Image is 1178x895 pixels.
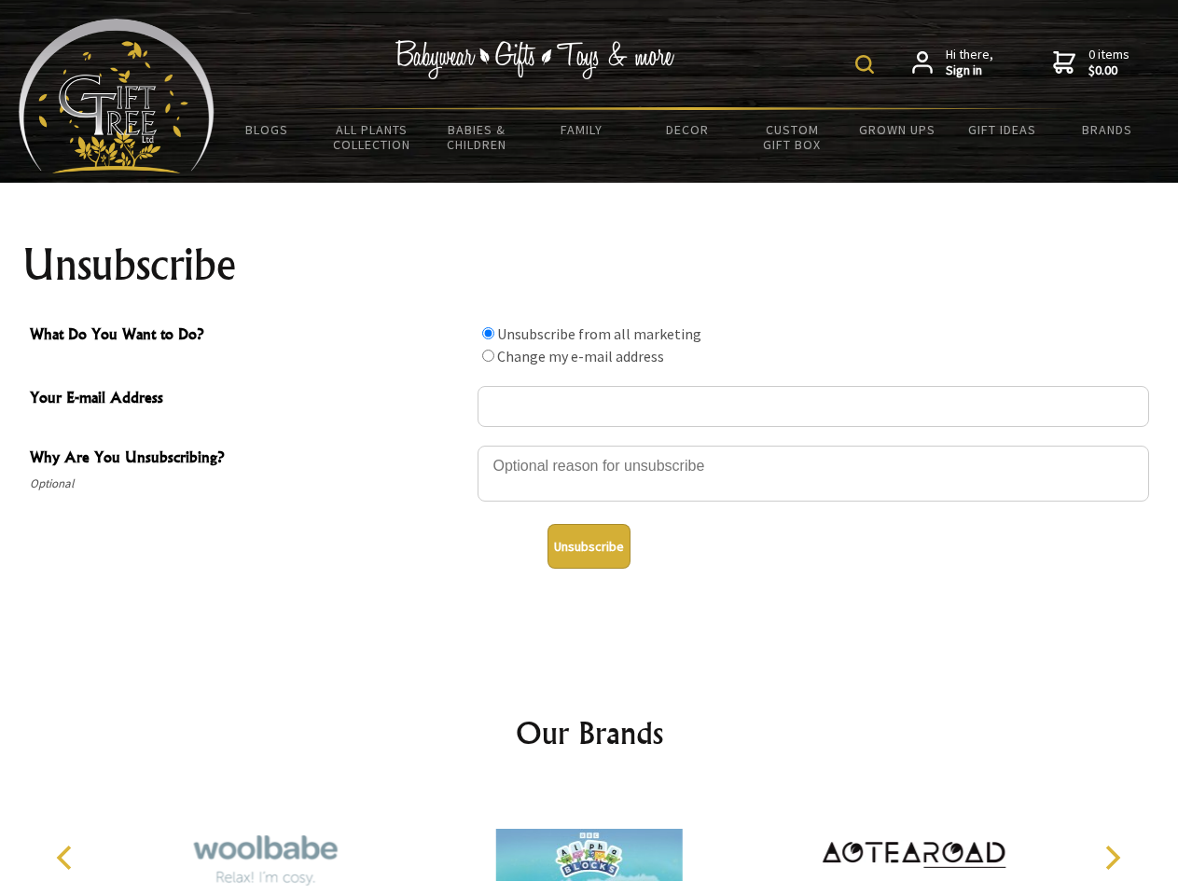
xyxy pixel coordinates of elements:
[30,446,468,473] span: Why Are You Unsubscribing?
[22,242,1157,287] h1: Unsubscribe
[215,110,320,149] a: BLOGS
[912,47,993,79] a: Hi there,Sign in
[47,837,88,878] button: Previous
[1091,837,1132,878] button: Next
[1088,62,1129,79] strong: $0.00
[478,446,1149,502] textarea: Why Are You Unsubscribing?
[949,110,1055,149] a: Gift Ideas
[30,323,468,350] span: What Do You Want to Do?
[478,386,1149,427] input: Your E-mail Address
[482,327,494,339] input: What Do You Want to Do?
[634,110,740,149] a: Decor
[482,350,494,362] input: What Do You Want to Do?
[855,55,874,74] img: product search
[844,110,949,149] a: Grown Ups
[946,62,993,79] strong: Sign in
[497,347,664,365] label: Change my e-mail address
[547,524,631,569] button: Unsubscribe
[424,110,530,164] a: Babies & Children
[30,386,468,413] span: Your E-mail Address
[1088,46,1129,79] span: 0 items
[1055,110,1160,149] a: Brands
[530,110,635,149] a: Family
[30,473,468,495] span: Optional
[946,47,993,79] span: Hi there,
[740,110,845,164] a: Custom Gift Box
[1053,47,1129,79] a: 0 items$0.00
[320,110,425,164] a: All Plants Collection
[37,710,1142,755] h2: Our Brands
[19,19,215,173] img: Babyware - Gifts - Toys and more...
[395,40,675,79] img: Babywear - Gifts - Toys & more
[497,324,701,343] label: Unsubscribe from all marketing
